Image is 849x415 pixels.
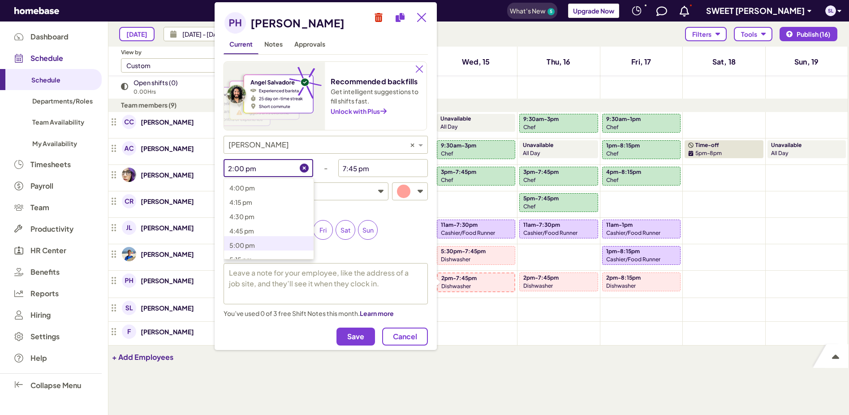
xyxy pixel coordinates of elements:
[441,274,477,282] p: 2pm-7:45pm
[606,142,640,150] p: 1pm-8:15pm
[250,15,345,30] h2: [PERSON_NAME]
[358,225,377,235] p: Sun
[229,212,254,220] span: 4:30 pm
[707,55,741,69] a: Sat, 18
[631,56,651,67] h4: Fri, 17
[121,193,137,209] a: avatar
[336,225,355,235] p: Sat
[121,99,268,110] p: Team members (9)
[112,353,173,362] button: + Add Employees
[32,97,93,105] span: Departments/Roles
[794,56,819,67] h4: Sun, 19
[141,169,194,180] a: [PERSON_NAME]
[692,30,711,38] span: Filters
[371,9,387,26] button: Delete
[126,30,147,38] span: [DATE]
[30,160,71,169] span: Timesheets
[441,282,471,290] p: Dishwasher
[331,106,421,117] a: Unlock with Plus
[441,150,453,158] p: Chef
[360,309,394,317] span: Learn more
[685,27,727,41] button: Filters
[797,30,830,38] span: Publish (16)
[294,40,325,48] span: Approvals
[606,123,619,131] p: Chef
[523,229,577,237] p: Cashier/Food Runner
[177,27,291,41] input: Choose a date
[229,40,253,48] span: Current
[412,62,427,76] button: Close
[122,324,136,339] img: avatar
[30,246,66,255] span: HR Center
[414,9,430,26] button: Close
[789,55,824,69] a: Sun, 19
[141,303,194,313] a: [PERSON_NAME]
[141,275,194,286] a: [PERSON_NAME]
[606,282,636,290] p: Dishwasher
[30,54,63,62] span: Schedule
[441,221,478,229] p: 11am-7:30pm
[338,159,414,177] input: --:-- --
[523,203,536,211] p: Chef
[121,272,137,289] a: avatar
[122,194,136,208] img: avatar
[229,255,252,264] span: 5:15 pm
[441,142,476,150] p: 9:30am-3pm
[631,5,642,16] img: svg+xml;base64,PHN2ZyB4bWxucz0iaHR0cDovL3d3dy53My5vcmcvMjAwMC9zdmciIHdpZHRoPSIyNCIgaGVpZ2h0PSIyNC...
[523,149,590,157] p: all day
[606,247,640,255] p: 1pm-8:15pm
[523,282,553,290] p: Dishwasher
[121,324,137,340] a: avatar
[122,168,136,182] img: avatar
[606,255,660,264] p: Cashier/Food Runner
[122,220,136,235] img: avatar
[825,5,836,16] img: avatar
[224,12,246,34] img: avatar
[14,7,59,14] svg: Homebase Logo
[441,176,453,184] p: Chef
[392,9,408,26] button: Copy
[229,198,252,206] span: 4:15 pm
[141,222,194,233] a: [PERSON_NAME]
[523,221,560,229] p: 11am-7:30pm
[393,332,417,341] span: Cancel
[734,27,772,41] button: Tools
[523,115,559,123] p: 9:30am-3pm
[626,55,656,69] a: Fri, 17
[440,123,508,131] p: all day
[606,176,619,184] p: Chef
[550,9,552,14] text: 5
[606,115,641,123] p: 9:30am-1pm
[121,220,137,236] a: avatar
[780,27,837,41] button: Publish (16)
[331,87,421,106] p: Get intelligent suggestions to fill shifts fast.
[347,332,364,341] span: Save
[30,203,49,212] span: Team
[121,48,260,56] p: View by
[141,326,194,337] a: [PERSON_NAME]
[741,30,757,38] span: Tools
[126,62,151,69] div: Custom
[121,114,137,130] a: avatar
[121,140,137,156] a: avatar
[606,150,619,158] p: Chef
[30,311,51,319] span: Hiring
[32,139,77,147] span: My Availability
[121,300,137,316] a: avatar
[30,268,60,276] span: Benefits
[336,328,375,346] button: Save
[30,290,59,298] span: Reports
[324,159,328,177] div: -
[112,352,173,362] span: + Add Employees
[507,3,557,19] button: What's New 5
[771,141,802,149] p: Unavailable
[510,7,546,15] span: What's New
[30,333,60,341] span: Settings
[141,249,194,259] p: [PERSON_NAME]
[141,117,194,127] a: [PERSON_NAME]
[771,149,839,157] p: all day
